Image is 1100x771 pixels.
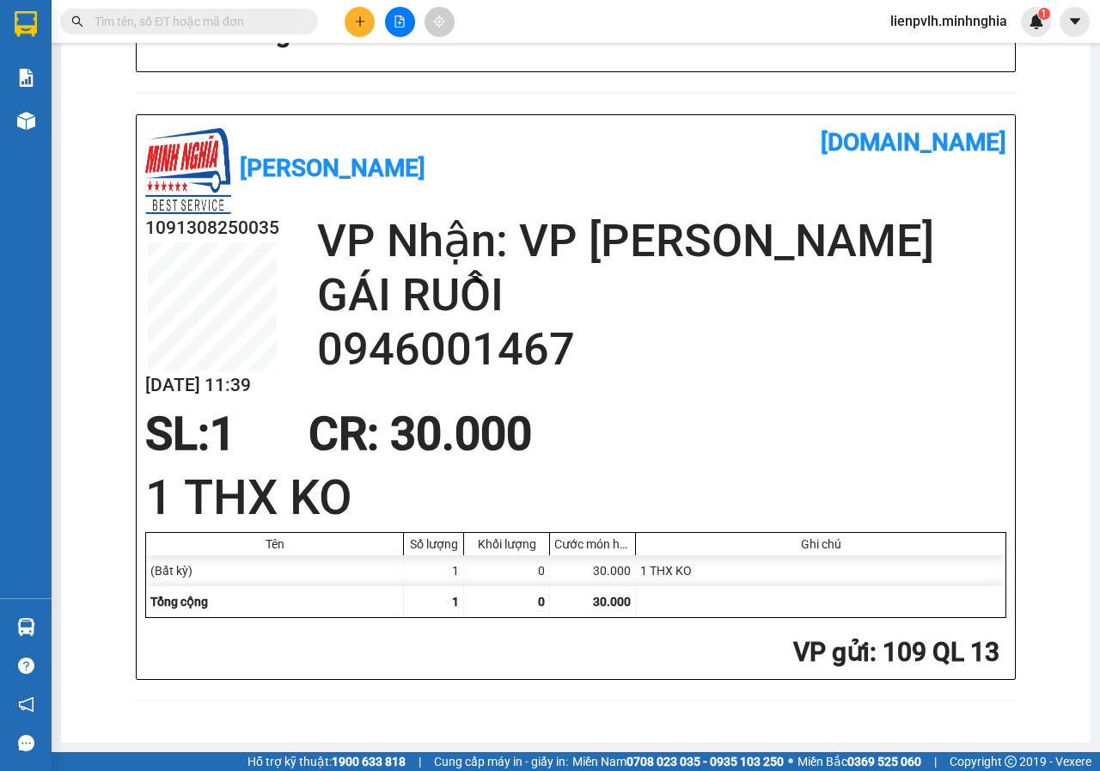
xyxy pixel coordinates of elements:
[433,15,445,28] span: aim
[1005,756,1017,768] span: copyright
[593,595,631,609] span: 30.000
[797,752,921,771] span: Miền Bắc
[150,537,399,551] div: Tên
[317,214,1006,268] h2: VP Nhận: VP [PERSON_NAME]
[626,755,784,768] strong: 0708 023 035 - 0935 103 250
[17,618,35,636] img: warehouse-icon
[554,537,631,551] div: Cước món hàng
[15,11,37,37] img: logo-vxr
[17,112,35,130] img: warehouse-icon
[408,537,459,551] div: Số lượng
[8,38,327,59] li: 01 [PERSON_NAME]
[354,15,366,28] span: plus
[452,595,459,609] span: 1
[145,407,210,461] span: SL:
[1041,8,1047,20] span: 1
[793,637,870,667] span: VP gửi
[18,658,34,674] span: question-circle
[640,537,1001,551] div: Ghi chú
[145,214,279,242] h2: 1091308250035
[877,10,1021,32] span: lienpvlh.minhnghia
[8,59,327,81] li: 02523854854
[934,752,937,771] span: |
[1067,14,1083,29] span: caret-down
[145,371,279,400] h2: [DATE] 11:39
[538,595,545,609] span: 0
[394,15,406,28] span: file-add
[150,595,208,609] span: Tổng cộng
[345,7,375,37] button: plus
[99,41,113,55] span: environment
[464,555,550,586] div: 0
[1038,8,1050,20] sup: 1
[71,15,83,28] span: search
[332,755,406,768] strong: 1900 633 818
[99,11,243,33] b: [PERSON_NAME]
[821,128,1006,156] b: [DOMAIN_NAME]
[550,555,636,586] div: 30.000
[247,752,406,771] span: Hỗ trợ kỹ thuật:
[95,12,297,31] input: Tìm tên, số ĐT hoặc mã đơn
[385,7,415,37] button: file-add
[419,752,421,771] span: |
[145,128,231,214] img: logo.jpg
[847,755,921,768] strong: 0369 525 060
[468,537,545,551] div: Khối lượng
[210,407,235,461] span: 1
[18,696,34,713] span: notification
[1060,7,1090,37] button: caret-down
[317,268,1006,322] h2: GÁI RUỒI
[1029,14,1044,29] img: icon-new-feature
[317,322,1006,376] h2: 0946001467
[434,752,568,771] span: Cung cấp máy in - giấy in:
[18,735,34,751] span: message
[636,555,1005,586] div: 1 THX KO
[17,69,35,87] img: solution-icon
[8,107,174,136] b: GỬI : 109 QL 13
[240,154,425,182] b: [PERSON_NAME]
[425,7,455,37] button: aim
[146,555,404,586] div: (Bất kỳ)
[145,464,1006,531] h1: 1 THX KO
[145,635,999,670] h2: : 109 QL 13
[99,63,113,76] span: phone
[309,407,532,461] span: CR : 30.000
[788,758,793,765] span: ⚪️
[8,8,94,94] img: logo.jpg
[404,555,464,586] div: 1
[572,752,784,771] span: Miền Nam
